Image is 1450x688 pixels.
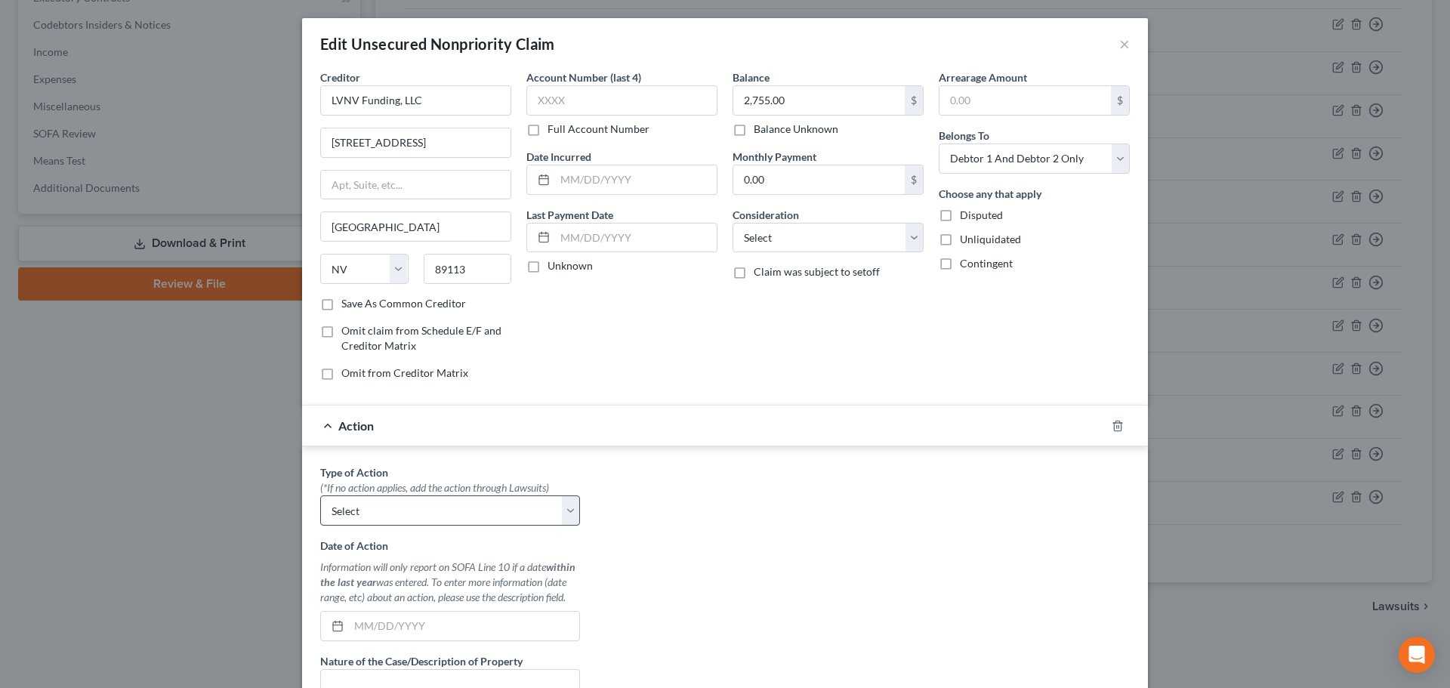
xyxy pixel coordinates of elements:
[341,366,468,379] span: Omit from Creditor Matrix
[321,171,511,199] input: Apt, Suite, etc...
[905,165,923,194] div: $
[960,233,1021,245] span: Unliquidated
[424,254,512,284] input: Enter zip...
[555,224,717,252] input: MM/DD/YYYY
[939,86,1111,115] input: 0.00
[341,324,501,352] span: Omit claim from Schedule E/F and Creditor Matrix
[526,149,591,165] label: Date Incurred
[320,466,388,479] span: Type of Action
[1399,637,1435,673] div: Open Intercom Messenger
[338,418,374,433] span: Action
[733,86,905,115] input: 0.00
[555,165,717,194] input: MM/DD/YYYY
[960,208,1003,221] span: Disputed
[1119,35,1130,53] button: ×
[733,69,770,85] label: Balance
[320,33,555,54] div: Edit Unsecured Nonpriority Claim
[526,85,717,116] input: XXXX
[321,212,511,241] input: Enter city...
[320,480,580,495] div: (*If no action applies, add the action through Lawsuits)
[349,612,579,640] input: MM/DD/YYYY
[341,296,466,311] label: Save As Common Creditor
[939,69,1027,85] label: Arrearage Amount
[905,86,923,115] div: $
[320,653,523,669] label: Nature of the Case/Description of Property
[320,71,360,84] span: Creditor
[320,560,580,605] div: Information will only report on SOFA Line 10 if a date was entered. To enter more information (da...
[733,207,799,223] label: Consideration
[939,129,989,142] span: Belongs To
[526,207,613,223] label: Last Payment Date
[939,186,1041,202] label: Choose any that apply
[754,265,880,278] span: Claim was subject to setoff
[754,122,838,137] label: Balance Unknown
[526,69,641,85] label: Account Number (last 4)
[548,122,649,137] label: Full Account Number
[1111,86,1129,115] div: $
[733,165,905,194] input: 0.00
[960,257,1013,270] span: Contingent
[321,128,511,157] input: Enter address...
[548,258,593,273] label: Unknown
[320,538,388,554] label: Date of Action
[320,85,511,116] input: Search creditor by name...
[733,149,816,165] label: Monthly Payment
